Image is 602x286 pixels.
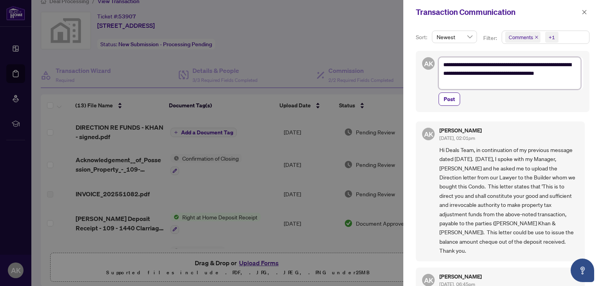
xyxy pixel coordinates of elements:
span: AK [424,275,433,286]
span: Comments [505,32,540,43]
span: AK [424,129,433,139]
span: close [535,35,539,39]
p: Sort: [416,33,429,42]
span: Newest [437,31,472,43]
p: Filter: [483,34,498,42]
div: +1 [549,33,555,41]
span: Comments [509,33,533,41]
span: Hi Deals Team, in continuation of my previous message dated [DATE]. [DATE], I spoke with my Manag... [439,145,578,255]
span: close [582,9,587,15]
button: Open asap [571,259,594,282]
h5: [PERSON_NAME] [439,128,482,133]
span: [DATE], 02:01pm [439,135,475,141]
h5: [PERSON_NAME] [439,274,482,279]
span: AK [424,58,433,69]
span: Post [444,93,455,105]
button: Post [439,92,460,106]
div: Transaction Communication [416,6,579,18]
